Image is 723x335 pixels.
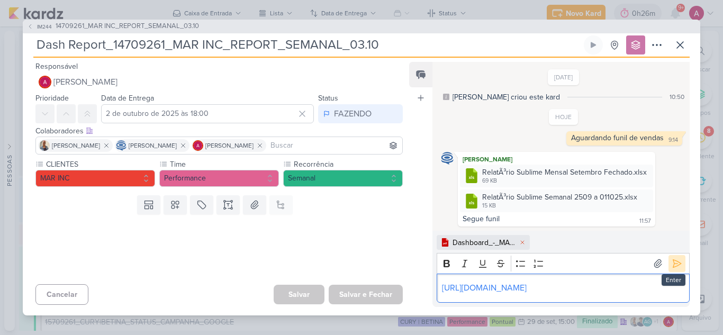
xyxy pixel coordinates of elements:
button: Cancelar [35,284,88,305]
div: RelatÃ³rio Sublime Semanal 2509 a 011025.xlsx [482,192,637,203]
input: Kard Sem Título [33,35,582,55]
span: [PERSON_NAME] [129,141,177,150]
div: RelatÃ³rio Sublime Mensal Setembro Fechado.xlsx [482,167,647,178]
a: [URL][DOMAIN_NAME] [442,283,527,293]
div: Colaboradores [35,125,403,137]
div: [PERSON_NAME] [460,154,653,165]
label: Status [318,94,338,103]
div: 10:50 [670,92,684,102]
img: Iara Santos [39,140,50,151]
div: Segue funil [463,214,500,223]
div: RelatÃ³rio Sublime Semanal 2509 a 011025.xlsx [460,189,653,212]
div: 11:57 [639,217,651,225]
span: [PERSON_NAME] [53,76,118,88]
img: Alessandra Gomes [39,76,51,88]
button: [PERSON_NAME] [35,73,403,92]
div: Dashboard_-_MAR_Inc_e_Click_Target (2).pdf [453,237,516,248]
span: 14709261_MAR INC_REPORT_SEMANAL_03.10 [56,21,199,32]
img: Alessandra Gomes [193,140,203,151]
label: Time [169,159,279,170]
label: Recorrência [293,159,403,170]
input: Select a date [101,104,314,123]
div: 15 KB [482,202,637,210]
span: [PERSON_NAME] [205,141,254,150]
span: [PERSON_NAME] [52,141,100,150]
div: Ligar relógio [589,41,598,49]
button: IM244 14709261_MAR INC_REPORT_SEMANAL_03.10 [27,21,199,32]
div: Editor toolbar [437,253,690,274]
div: [PERSON_NAME] criou este kard [453,92,560,103]
div: FAZENDO [334,107,372,120]
label: CLIENTES [45,159,155,170]
div: Aguardando funil de vendas [571,133,664,142]
input: Buscar [268,139,400,152]
div: 9:14 [668,136,678,144]
div: RelatÃ³rio Sublime Mensal Setembro Fechado.xlsx [460,165,653,187]
img: Caroline Traven De Andrade [116,140,126,151]
label: Prioridade [35,94,69,103]
div: Editor editing area: main [437,274,690,303]
span: IM244 [35,23,53,31]
button: FAZENDO [318,104,403,123]
button: Performance [159,170,279,187]
label: Data de Entrega [101,94,154,103]
img: Caroline Traven De Andrade [441,152,454,165]
button: Semanal [283,170,403,187]
div: Enter [662,274,685,286]
div: 69 KB [482,177,647,185]
label: Responsável [35,62,78,71]
button: MAR INC [35,170,155,187]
